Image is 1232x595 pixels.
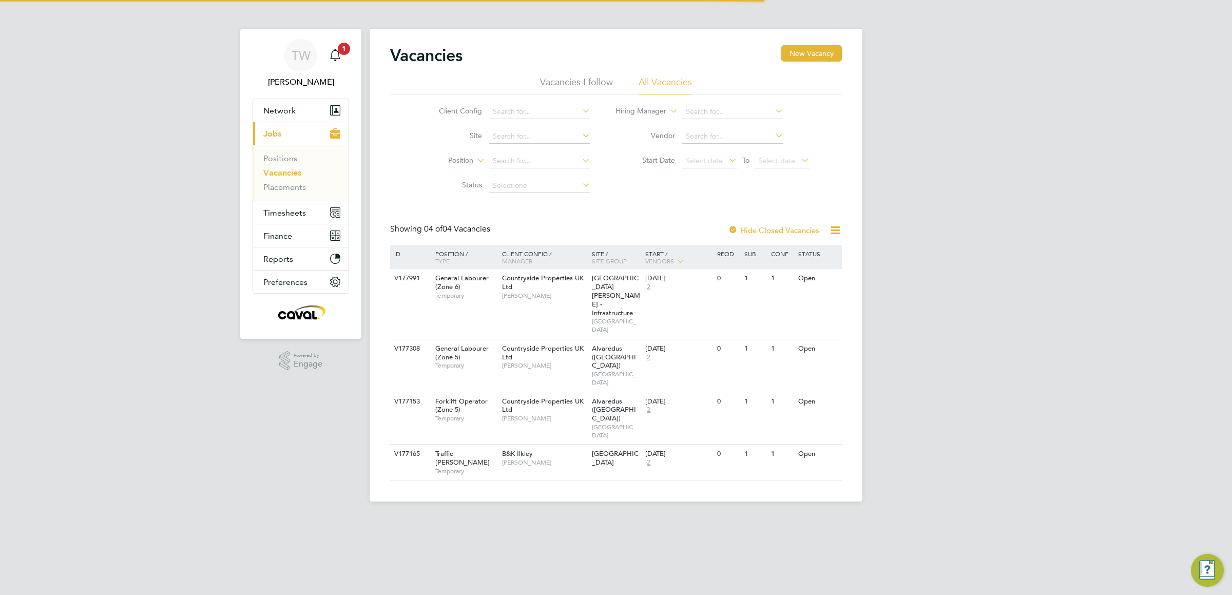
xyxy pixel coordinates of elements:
[502,449,533,458] span: B&K Ilkley
[739,153,753,167] span: To
[682,129,783,144] input: Search for...
[592,423,641,439] span: [GEOGRAPHIC_DATA]
[263,182,306,192] a: Placements
[435,414,497,423] span: Temporary
[781,45,842,62] button: New Vacancy
[645,344,712,353] div: [DATE]
[263,168,301,178] a: Vacancies
[263,129,281,139] span: Jobs
[435,257,450,265] span: Type
[253,201,349,224] button: Timesheets
[728,225,819,235] label: Hide Closed Vacancies
[423,106,482,116] label: Client Config
[742,245,768,262] div: Sub
[502,397,584,414] span: Countryside Properties UK Ltd
[645,397,712,406] div: [DATE]
[390,45,463,66] h2: Vacancies
[796,445,840,464] div: Open
[645,353,652,362] span: 2
[435,344,489,361] span: General Labourer (Zone 5)
[263,208,306,218] span: Timesheets
[592,370,641,386] span: [GEOGRAPHIC_DATA]
[263,254,293,264] span: Reports
[616,156,675,165] label: Start Date
[796,339,840,358] div: Open
[768,269,795,288] div: 1
[392,245,428,262] div: ID
[502,274,584,291] span: Countryside Properties UK Ltd
[1191,554,1224,587] button: Engage Resource Center
[502,257,532,265] span: Manager
[275,304,326,320] img: caval-logo-retina.png
[435,274,489,291] span: General Labourer (Zone 6)
[392,445,428,464] div: V177165
[435,361,497,370] span: Temporary
[253,247,349,270] button: Reports
[715,269,741,288] div: 0
[796,269,840,288] div: Open
[645,458,652,467] span: 2
[390,224,492,235] div: Showing
[294,360,322,369] span: Engage
[715,392,741,411] div: 0
[338,43,350,55] span: 1
[423,180,482,189] label: Status
[253,122,349,145] button: Jobs
[589,245,643,270] div: Site /
[489,105,590,119] input: Search for...
[392,392,428,411] div: V177153
[639,76,692,94] li: All Vacancies
[292,49,311,62] span: TW
[645,274,712,283] div: [DATE]
[742,269,768,288] div: 1
[768,245,795,262] div: Conf
[392,269,428,288] div: V177991
[607,106,666,117] label: Hiring Manager
[645,406,652,414] span: 2
[489,154,590,168] input: Search for...
[424,224,490,234] span: 04 Vacancies
[435,449,490,467] span: Traffic [PERSON_NAME]
[502,361,587,370] span: [PERSON_NAME]
[499,245,589,270] div: Client Config /
[294,351,322,360] span: Powered by
[768,445,795,464] div: 1
[325,39,345,72] a: 1
[645,257,674,265] span: Vendors
[392,339,428,358] div: V177308
[796,392,840,411] div: Open
[758,156,795,165] span: Select date
[489,179,590,193] input: Select one
[253,39,349,88] a: TW[PERSON_NAME]
[263,277,307,287] span: Preferences
[796,245,840,262] div: Status
[768,339,795,358] div: 1
[502,292,587,300] span: [PERSON_NAME]
[715,339,741,358] div: 0
[279,351,323,371] a: Powered byEngage
[502,458,587,467] span: [PERSON_NAME]
[435,292,497,300] span: Temporary
[715,445,741,464] div: 0
[424,224,442,234] span: 04 of
[592,397,636,423] span: Alvaredus ([GEOGRAPHIC_DATA])
[686,156,723,165] span: Select date
[414,156,473,166] label: Position
[616,131,675,140] label: Vendor
[645,283,652,292] span: 2
[645,450,712,458] div: [DATE]
[435,467,497,475] span: Temporary
[682,105,783,119] input: Search for...
[742,392,768,411] div: 1
[253,304,349,320] a: Go to home page
[592,449,639,467] span: [GEOGRAPHIC_DATA]
[253,224,349,247] button: Finance
[253,271,349,293] button: Preferences
[502,344,584,361] span: Countryside Properties UK Ltd
[428,245,499,270] div: Position /
[742,445,768,464] div: 1
[592,317,641,333] span: [GEOGRAPHIC_DATA]
[592,344,636,370] span: Alvaredus ([GEOGRAPHIC_DATA])
[540,76,613,94] li: Vacancies I follow
[240,29,361,339] nav: Main navigation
